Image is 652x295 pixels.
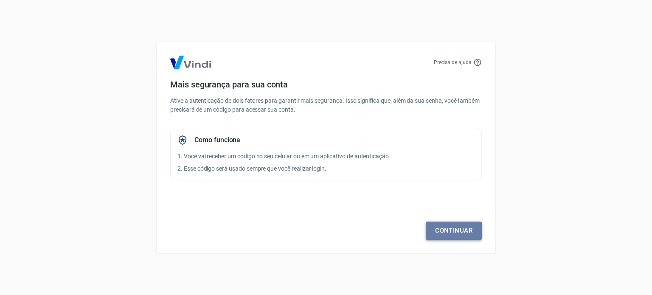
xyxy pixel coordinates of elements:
[194,136,240,144] h5: Como funciona
[177,152,475,161] p: 1. Você vai receber um código no seu celular ou em um aplicativo de autenticação.
[426,222,482,239] a: Continuar
[177,164,475,173] p: 2. Esse código será usado sempre que você realizar login.
[170,96,482,114] p: Ative a autenticação de dois fatores para garantir mais segurança. Isso significa que, além da su...
[434,59,472,66] p: Precisa de ajuda
[170,56,211,69] img: Logo Vind
[170,79,482,90] h4: Mais segurança para sua conta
